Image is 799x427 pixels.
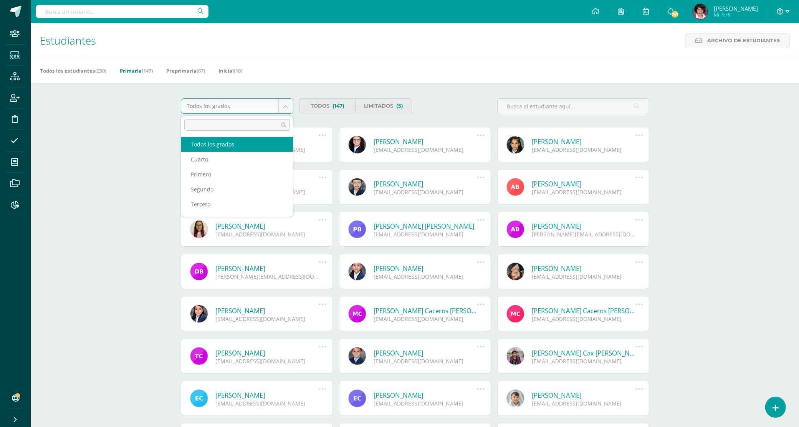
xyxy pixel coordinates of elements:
[181,137,293,152] div: Todos los grados
[181,182,293,197] div: Segundo
[181,212,293,227] div: Quinto
[181,197,293,212] div: Tercero
[181,167,293,182] div: Primero
[181,152,293,167] div: Cuarto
